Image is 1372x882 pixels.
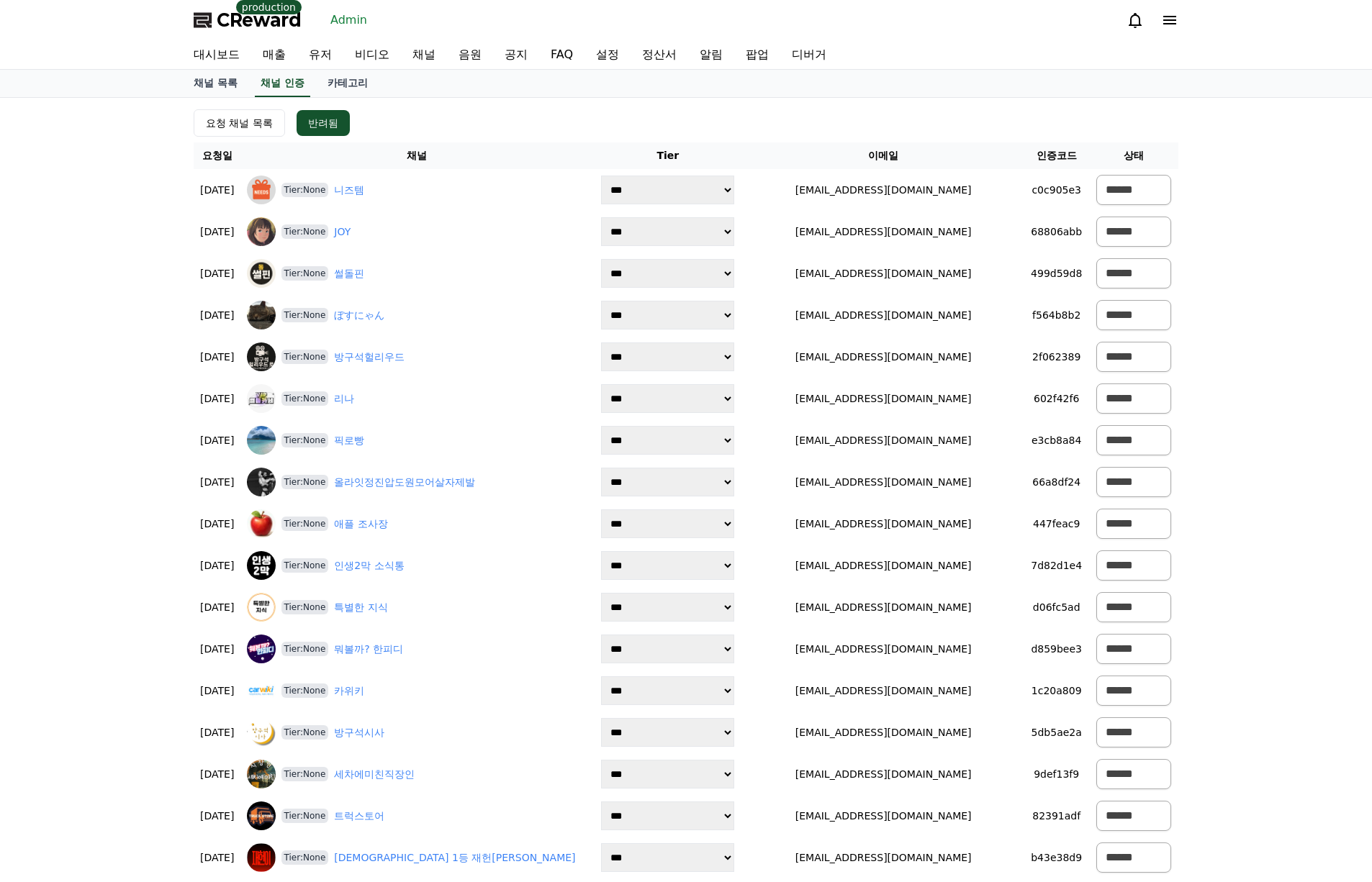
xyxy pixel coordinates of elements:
td: 82391adf [1024,795,1089,837]
a: 니즈템 [334,183,364,198]
p: [DATE] [199,391,235,406]
p: [DATE] [199,350,235,365]
span: Home [37,478,62,489]
a: 픽로빵 [334,433,364,448]
a: 공지 [493,40,539,69]
td: [EMAIL_ADDRESS][DOMAIN_NAME] [743,753,1024,795]
td: 5db5ae2a [1024,711,1089,753]
a: 애플 조사장 [334,517,387,532]
p: [DATE] [199,517,235,532]
a: [DEMOGRAPHIC_DATA] 1등 재헌[PERSON_NAME] [334,850,575,865]
td: [EMAIL_ADDRESS][DOMAIN_NAME] [743,419,1024,461]
th: 상태 [1089,142,1178,169]
a: 올라잇정진압도원모어살자제발 [334,475,475,490]
a: JOY [334,224,351,240]
p: [DATE] [199,767,235,782]
p: [DATE] [199,433,235,448]
span: Tier:None [281,558,329,573]
a: 트럭스토어 [334,809,384,824]
span: Tier:None [281,475,329,489]
p: [DATE] [199,642,235,657]
a: 인생2막 소식통 [334,558,404,573]
span: CReward [217,9,302,32]
th: 이메일 [743,142,1024,169]
a: 매출 [251,40,297,69]
a: 채널 인증 [255,70,310,97]
a: 카위키 [334,683,364,699]
p: [DATE] [199,266,235,281]
img: 뭐볼까? 한피디 [247,635,276,663]
span: Tier:None [281,725,329,740]
p: [DATE] [199,475,235,490]
img: 리나 [247,384,276,413]
img: 전교 1등 재헌이 [247,843,276,872]
a: 대시보드 [182,40,251,69]
th: Tier [593,142,743,169]
span: Tier:None [281,642,329,656]
a: FAQ [539,40,585,69]
span: Tier:None [281,517,329,531]
span: Messages [119,478,162,490]
span: Tier:None [281,600,329,614]
a: 방구석헐리우드 [334,350,405,365]
span: Tier:None [281,433,329,447]
a: 특별한 지식 [334,600,387,615]
img: JOY [247,217,276,246]
span: Tier:None [281,391,329,406]
td: 1c20a809 [1024,670,1089,711]
img: 인생2막 소식통 [247,551,276,580]
td: 9def13f9 [1024,753,1089,795]
td: [EMAIL_ADDRESS][DOMAIN_NAME] [743,461,1024,503]
td: [EMAIL_ADDRESS][DOMAIN_NAME] [743,253,1024,294]
td: [EMAIL_ADDRESS][DOMAIN_NAME] [743,795,1024,837]
td: [EMAIL_ADDRESS][DOMAIN_NAME] [743,670,1024,711]
td: d859bee3 [1024,628,1089,670]
a: 팝업 [734,40,780,69]
td: 66a8df24 [1024,461,1089,503]
span: Tier:None [281,183,329,197]
a: 채널 [401,40,447,69]
div: 반려됨 [308,116,338,130]
a: Settings [186,456,276,492]
div: 요청 채널 목록 [206,116,273,130]
p: [DATE] [199,558,235,573]
button: 요청 채널 목록 [194,109,285,137]
img: 트럭스토어 [247,801,276,830]
td: 7d82d1e4 [1024,545,1089,586]
p: [DATE] [199,308,235,323]
span: Settings [213,478,248,489]
a: 썰돌핀 [334,266,364,281]
span: Tier:None [281,809,329,823]
td: [EMAIL_ADDRESS][DOMAIN_NAME] [743,294,1024,336]
img: 픽로빵 [247,426,276,455]
img: 썰돌핀 [247,259,276,288]
a: 알림 [688,40,734,69]
img: 방구석시사 [247,718,276,747]
td: [EMAIL_ADDRESS][DOMAIN_NAME] [743,503,1024,545]
td: [EMAIL_ADDRESS][DOMAIN_NAME] [743,837,1024,878]
td: [EMAIL_ADDRESS][DOMAIN_NAME] [743,586,1024,628]
a: Home [4,456,95,492]
a: 디버거 [780,40,838,69]
span: Tier:None [281,683,329,698]
td: [EMAIL_ADDRESS][DOMAIN_NAME] [743,545,1024,586]
td: c0c905e3 [1024,169,1089,211]
span: Tier:None [281,850,329,865]
a: 채널 목록 [182,70,249,97]
td: b43e38d9 [1024,837,1089,878]
a: 리나 [334,391,354,406]
a: 뭐볼까? 한피디 [334,642,403,657]
a: ぼすにゃん [334,308,384,323]
button: 반려됨 [297,110,350,136]
span: Tier:None [281,224,329,239]
td: 499d59d8 [1024,253,1089,294]
td: 2f062389 [1024,336,1089,378]
img: 특별한 지식 [247,593,276,622]
a: 세차에미친직장인 [334,767,415,782]
a: 설정 [585,40,631,69]
span: Tier:None [281,767,329,781]
td: d06fc5ad [1024,586,1089,628]
td: [EMAIL_ADDRESS][DOMAIN_NAME] [743,711,1024,753]
a: 비디오 [343,40,401,69]
p: [DATE] [199,600,235,615]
